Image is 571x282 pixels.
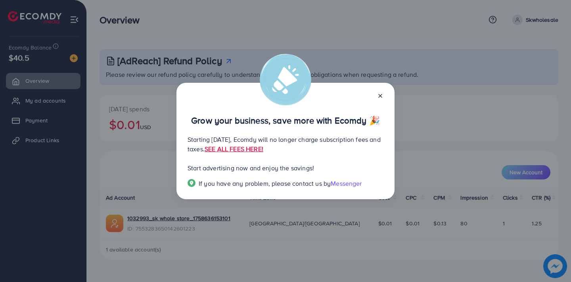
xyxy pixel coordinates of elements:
[260,54,311,105] img: alert
[188,179,195,187] img: Popup guide
[331,179,362,188] span: Messenger
[188,116,383,125] p: Grow your business, save more with Ecomdy 🎉
[188,135,383,154] p: Starting [DATE], Ecomdy will no longer charge subscription fees and taxes.
[199,179,331,188] span: If you have any problem, please contact us by
[205,145,263,153] a: SEE ALL FEES HERE!
[188,163,383,173] p: Start advertising now and enjoy the savings!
